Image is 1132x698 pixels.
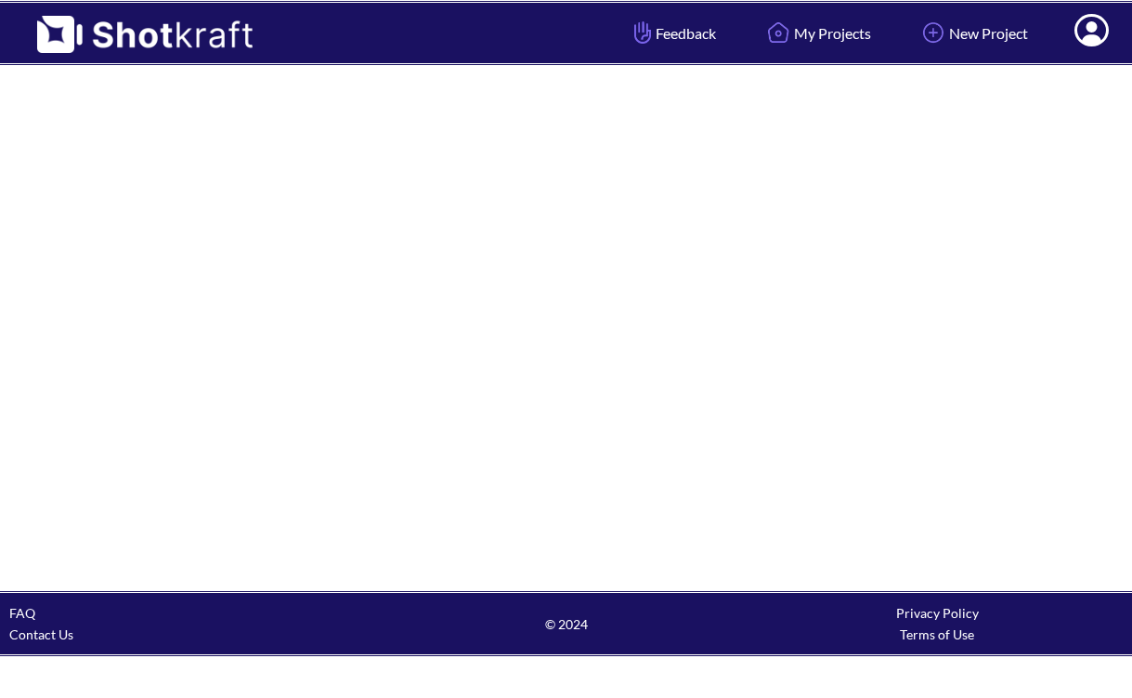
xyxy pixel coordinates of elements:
[751,624,1123,645] div: Terms of Use
[381,613,752,635] span: © 2024
[9,605,35,621] a: FAQ
[9,626,73,642] a: Contact Us
[917,17,949,48] img: Add Icon
[748,8,885,58] a: My Projects
[762,17,794,48] img: Home Icon
[904,8,1042,58] a: New Project
[630,22,716,44] span: Feedback
[630,17,656,48] img: Hand Icon
[751,602,1123,624] div: Privacy Policy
